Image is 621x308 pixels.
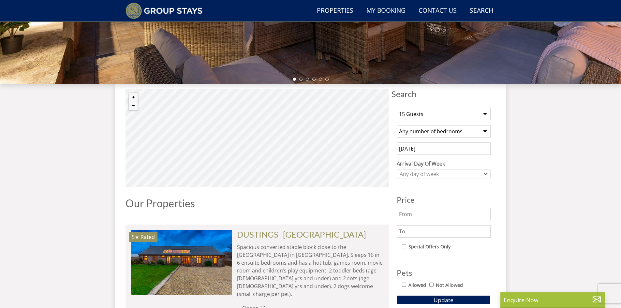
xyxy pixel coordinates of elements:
div: Combobox [397,169,491,179]
a: [GEOGRAPHIC_DATA] [283,229,366,239]
img: Group Stays [126,3,203,19]
div: Any day of week [398,170,482,178]
p: Spacious converted stable block close to the [GEOGRAPHIC_DATA] in [GEOGRAPHIC_DATA]. Sleeps 16 in... [237,243,384,298]
button: Zoom out [129,101,138,110]
a: DUSTINGS [237,229,278,239]
span: Search [392,89,496,98]
span: - [280,229,366,239]
p: Enquire Now [504,296,601,304]
a: My Booking [364,4,408,18]
input: Arrival Date [397,142,491,155]
input: From [397,208,491,220]
span: Update [434,296,453,304]
span: DUSTINGS has a 5 star rating under the Quality in Tourism Scheme [132,233,139,241]
button: Update [397,295,491,304]
h3: Pets [397,269,491,277]
img: open-uri20190313-98-8l4gqa.original. [131,230,232,295]
input: To [397,225,491,238]
a: 5★ Rated [131,230,232,295]
span: Rated [140,233,155,241]
label: Allowed [408,282,426,289]
h1: Our Properties [126,198,389,209]
a: Properties [314,4,356,18]
label: Not Allowed [436,282,463,289]
label: Special Offers Only [408,243,451,250]
label: Arrival Day Of Week [397,160,491,168]
a: Contact Us [416,4,459,18]
canvas: Map [126,89,389,187]
button: Zoom in [129,93,138,101]
h3: Price [397,196,491,204]
a: Search [467,4,496,18]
